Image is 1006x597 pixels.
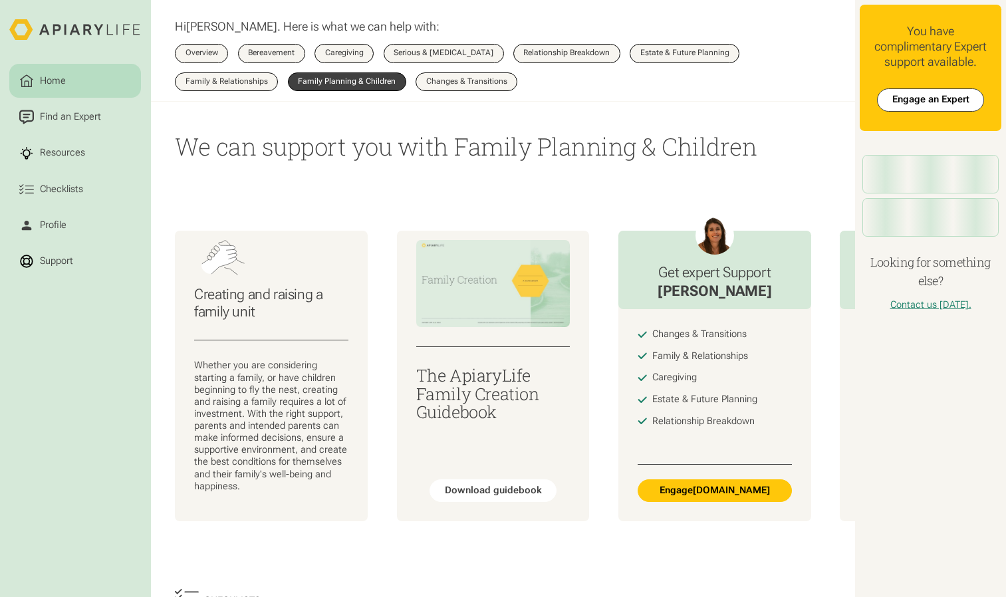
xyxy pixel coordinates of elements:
h3: The ApiaryLife Family Creation Guidebook [416,366,570,422]
div: Checklists [37,182,85,197]
h4: Looking for something else? [860,253,1001,289]
a: Home [9,64,141,98]
div: [PERSON_NAME] [658,282,772,300]
h1: We can support you with Family Planning & Children [175,130,831,163]
span: [DOMAIN_NAME] [693,485,770,497]
a: Resources [9,136,141,170]
p: Hi . Here is what we can help with: [175,19,440,35]
h3: Get expert Support [658,264,772,281]
div: Changes & Transitions [426,78,507,86]
div: Find an Expert [37,110,103,124]
a: Caregiving [314,44,374,62]
p: Whether you are considering starting a family, or have children beginning to fly the nest, creati... [194,360,348,492]
a: Find an Expert [9,100,141,134]
a: Relationship Breakdown [513,44,620,62]
a: Serious & [MEDICAL_DATA] [384,44,504,62]
a: Contact us [DATE]. [890,299,971,310]
div: Relationship Breakdown [652,416,755,427]
div: Bereavement [248,49,295,57]
div: Download guidebook [445,485,542,497]
div: Support [37,254,75,269]
a: Profile [9,209,141,243]
div: Resources [37,146,87,161]
div: Serious & [MEDICAL_DATA] [394,49,493,57]
div: Profile [37,218,68,233]
div: Estate & Future Planning [652,394,757,406]
div: Family & Relationships [652,350,748,362]
div: You have complimentary Expert support available. [870,24,992,69]
div: Caregiving [652,372,697,384]
div: Changes & Transitions [652,328,747,340]
a: Engage[DOMAIN_NAME] [638,479,792,503]
a: Download guidebook [430,479,557,503]
div: Caregiving [325,49,364,57]
a: Family & Relationships [175,72,278,91]
div: Family Planning & Children [298,78,396,86]
a: Bereavement [238,44,305,62]
a: Checklists [9,172,141,206]
a: Engage an Expert [877,88,984,112]
div: Estate & Future Planning [640,49,729,57]
h3: Creating and raising a family unit [194,286,348,320]
a: Support [9,245,141,279]
span: [PERSON_NAME] [186,19,277,33]
a: Overview [175,44,228,62]
div: Home [37,74,68,88]
div: Relationship Breakdown [523,49,610,57]
a: Changes & Transitions [416,72,517,91]
div: Family & Relationships [186,78,268,86]
a: Estate & Future Planning [630,44,739,62]
a: Family Planning & Children [288,72,406,91]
